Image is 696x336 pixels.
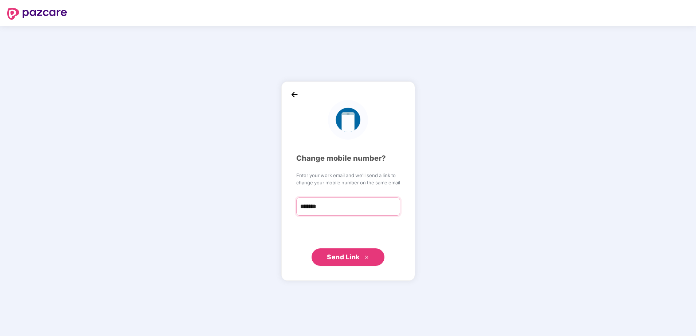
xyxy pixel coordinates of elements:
[312,248,384,266] button: Send Linkdouble-right
[296,172,400,179] span: Enter your work email and we’ll send a link to
[7,8,67,20] img: logo
[364,255,369,260] span: double-right
[296,179,400,186] span: change your mobile number on the same email
[328,100,368,140] img: logo
[289,89,300,100] img: back_icon
[327,253,360,261] span: Send Link
[296,153,400,164] div: Change mobile number?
